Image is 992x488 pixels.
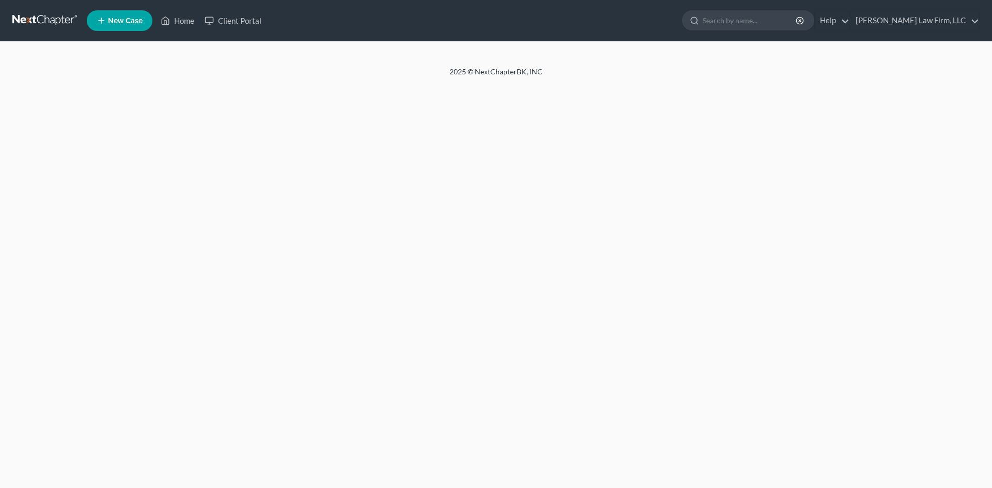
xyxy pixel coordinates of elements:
[202,67,791,85] div: 2025 © NextChapterBK, INC
[850,11,979,30] a: [PERSON_NAME] Law Firm, LLC
[199,11,267,30] a: Client Portal
[815,11,849,30] a: Help
[156,11,199,30] a: Home
[108,17,143,25] span: New Case
[703,11,797,30] input: Search by name...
